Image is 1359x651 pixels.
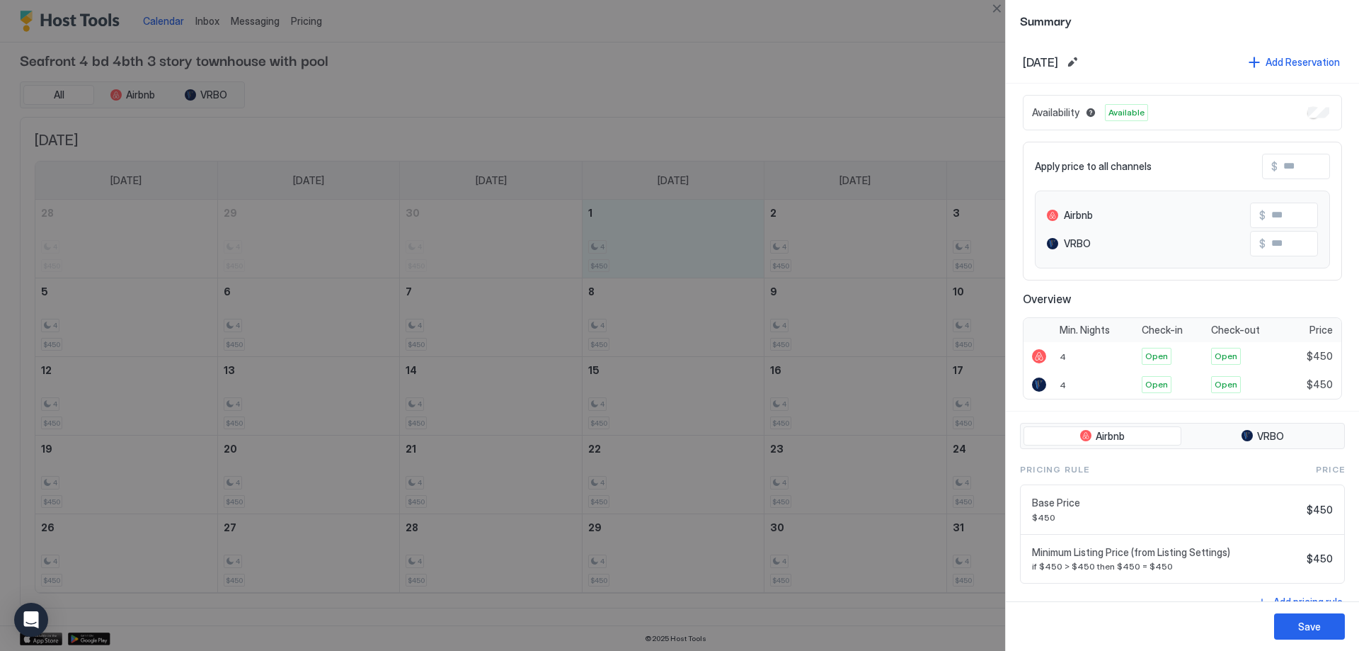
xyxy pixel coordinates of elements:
[1020,11,1345,29] span: Summary
[1298,619,1321,634] div: Save
[1060,351,1066,362] span: 4
[1142,324,1183,336] span: Check-in
[1032,497,1301,509] span: Base Price
[1274,613,1345,640] button: Save
[1032,561,1301,572] span: if $450 > $450 then $450 = $450
[1023,426,1181,446] button: Airbnb
[1259,237,1266,250] span: $
[1215,350,1237,363] span: Open
[1215,378,1237,391] span: Open
[1145,350,1168,363] span: Open
[1032,512,1301,523] span: $450
[1184,426,1342,446] button: VRBO
[1060,324,1110,336] span: Min. Nights
[1257,430,1284,443] span: VRBO
[1023,292,1342,306] span: Overview
[1307,378,1333,391] span: $450
[1254,592,1345,611] button: Add pricing rule
[1307,553,1333,565] span: $450
[1032,546,1301,559] span: Minimum Listing Price (from Listing Settings)
[1108,106,1145,119] span: Available
[1246,52,1342,72] button: Add Reservation
[1035,160,1152,173] span: Apply price to all channels
[1259,209,1266,222] span: $
[1064,237,1091,250] span: VRBO
[1096,430,1125,443] span: Airbnb
[1307,350,1333,363] span: $450
[14,603,48,637] div: Open Intercom Messenger
[1082,104,1099,121] button: Blocked dates override all pricing rules and remain unavailable until manually unblocked
[1307,504,1333,516] span: $450
[1032,106,1079,119] span: Availability
[1273,594,1343,609] div: Add pricing rule
[1060,380,1066,390] span: 4
[1266,55,1340,69] div: Add Reservation
[1145,378,1168,391] span: Open
[1064,209,1093,222] span: Airbnb
[1211,324,1260,336] span: Check-out
[1020,463,1089,476] span: Pricing Rule
[1064,54,1081,71] button: Edit date range
[1316,463,1345,476] span: Price
[1023,55,1058,69] span: [DATE]
[1271,160,1278,173] span: $
[1309,324,1333,336] span: Price
[1020,423,1345,450] div: tab-group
